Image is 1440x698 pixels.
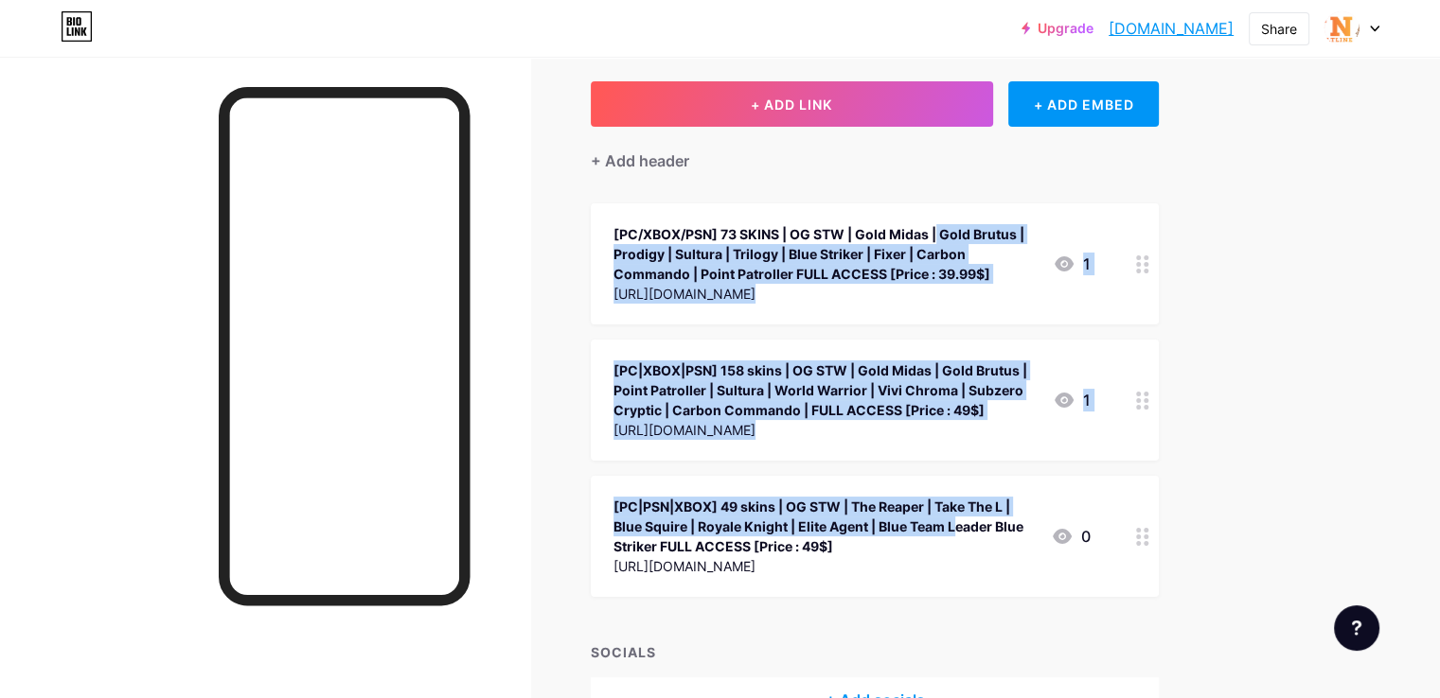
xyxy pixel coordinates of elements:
div: + ADD EMBED [1008,81,1159,127]
div: 1 [1053,389,1091,411]
div: [URL][DOMAIN_NAME] [613,284,1038,304]
img: amzn101 [1324,10,1360,46]
div: [URL][DOMAIN_NAME] [613,420,1038,440]
div: 1 [1053,253,1091,275]
div: [PC|PSN|XBOX] 49 skins | OG STW | The Reaper | Take The L | Blue Squire | Royale Knight | Elite A... [613,497,1036,556]
div: [URL][DOMAIN_NAME] [613,556,1036,576]
a: [DOMAIN_NAME] [1109,17,1234,40]
span: + ADD LINK [751,96,832,113]
button: + ADD LINK [591,81,993,127]
div: [PC|XBOX|PSN] 158 skins | OG STW | Gold Midas | Gold Brutus | Point Patroller | Sultura | World W... [613,360,1038,420]
div: 0 [1051,525,1091,548]
div: Share [1261,19,1297,39]
a: Upgrade [1022,21,1093,36]
div: + Add header [591,149,689,172]
div: SOCIALS [591,642,1159,662]
div: [PC/XBOX/PSN] 73 SKINS | OG STW | Gold Midas | Gold Brutus | Prodigy | Sultura | Trilogy | Blue S... [613,224,1038,284]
